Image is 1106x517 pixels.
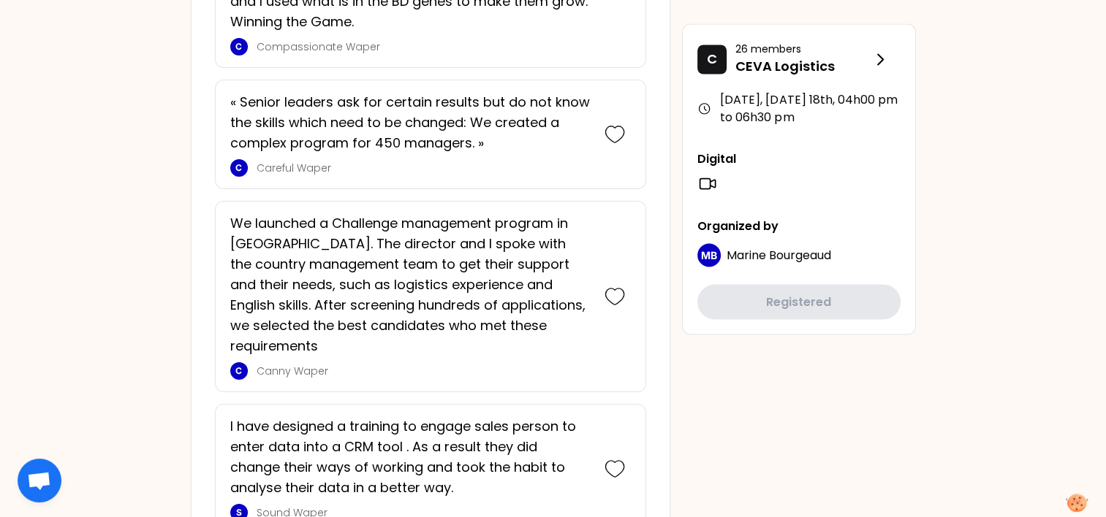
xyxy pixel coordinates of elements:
[697,284,901,319] button: Registered
[235,162,242,174] p: C
[18,459,61,502] div: Open chat
[701,248,717,262] p: MB
[257,364,590,378] p: Canny Waper
[235,365,242,377] p: C
[697,91,901,126] div: [DATE], [DATE] 18th , 04h00 pm to 06h30 pm
[257,39,590,54] p: Compassionate Waper
[697,217,901,234] p: Organized by
[257,161,590,175] p: Careful Waper
[697,150,901,167] p: Digital
[230,92,590,153] p: « Senior leaders ask for certain results but do not know the skills which need to be changed: We ...
[235,41,242,53] p: C
[707,49,717,69] p: C
[735,56,871,77] p: CEVA Logistics
[230,416,590,498] p: I have designed a training to engage sales person to enter data into a CRM tool . As a result the...
[727,246,831,263] span: Marine Bourgeaud
[230,213,590,356] p: We launched a Challenge management program in [GEOGRAPHIC_DATA]. The director and I spoke with th...
[735,42,871,56] p: 26 members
